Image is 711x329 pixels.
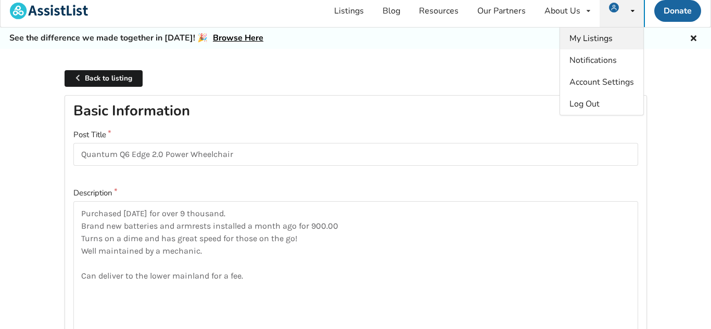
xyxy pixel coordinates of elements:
[213,32,263,44] a: Browse Here
[9,33,263,44] h5: See the difference we made together in [DATE]! 🎉
[73,129,638,141] label: Post Title
[65,70,143,87] a: Back to listing
[569,55,617,66] span: Notifications
[10,3,88,19] img: assistlist-logo
[544,7,580,15] div: About Us
[609,3,619,12] img: user icon
[569,33,613,44] span: My Listings
[73,187,638,199] label: Description
[73,102,638,120] h2: Basic Information
[569,76,634,88] span: Account Settings
[569,98,600,110] span: Log Out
